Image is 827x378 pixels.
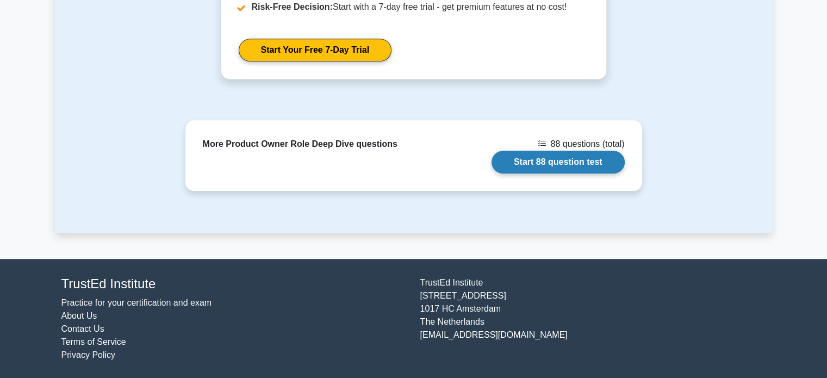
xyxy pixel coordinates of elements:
[61,276,407,292] h4: TrustEd Institute
[492,151,625,173] a: Start 88 question test
[61,311,97,320] a: About Us
[61,337,126,346] a: Terms of Service
[239,39,391,61] a: Start Your Free 7-Day Trial
[414,276,773,362] div: TrustEd Institute [STREET_ADDRESS] 1017 HC Amsterdam The Netherlands [EMAIL_ADDRESS][DOMAIN_NAME]
[61,350,116,360] a: Privacy Policy
[61,298,212,307] a: Practice for your certification and exam
[61,324,104,333] a: Contact Us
